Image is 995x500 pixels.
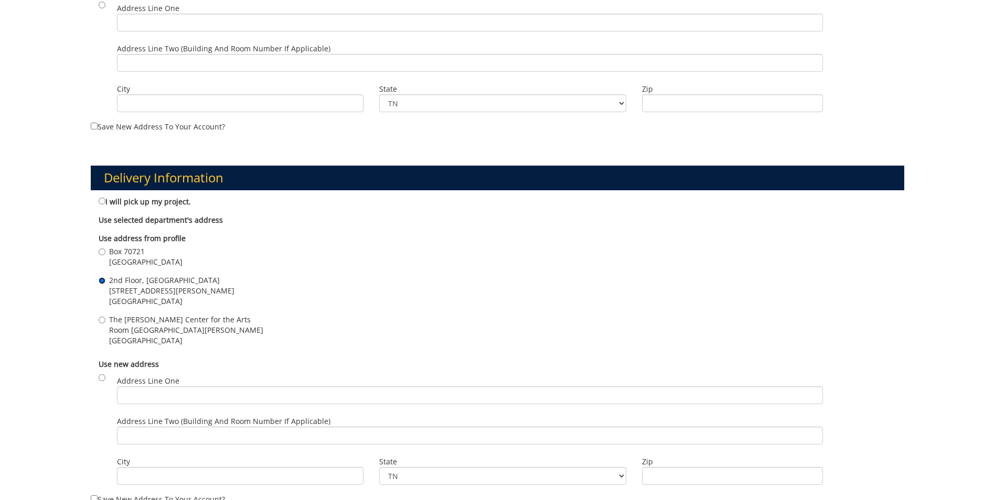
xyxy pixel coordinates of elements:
label: Zip [642,84,823,94]
label: Address Line Two (Building and Room Number if applicable) [117,44,823,72]
input: Address Line Two (Building and Room Number if applicable) [117,54,823,72]
span: [GEOGRAPHIC_DATA] [109,257,183,267]
input: Save new address to your account? [91,123,98,129]
input: I will pick up my project. [99,198,105,204]
input: Box 70721 [GEOGRAPHIC_DATA] [99,248,105,255]
span: [STREET_ADDRESS][PERSON_NAME] [109,286,234,296]
span: [GEOGRAPHIC_DATA] [109,335,263,346]
b: Use address from profile [99,233,186,243]
label: I will pick up my project. [99,195,191,207]
label: Address Line One [117,376,823,404]
b: Use selected department's address [99,215,223,225]
input: 2nd Floor, [GEOGRAPHIC_DATA] [STREET_ADDRESS][PERSON_NAME] [GEOGRAPHIC_DATA] [99,277,105,284]
h3: Delivery Information [91,166,904,190]
input: Address Line Two (Building and Room Number if applicable) [117,427,823,444]
input: City [117,94,363,112]
label: State [379,84,626,94]
input: Zip [642,467,823,485]
label: State [379,456,626,467]
label: Address Line Two (Building and Room Number if applicable) [117,416,823,444]
span: The [PERSON_NAME] Center for the Arts [109,314,263,325]
span: Room [GEOGRAPHIC_DATA][PERSON_NAME] [109,325,263,335]
label: Address Line One [117,3,823,31]
span: Box 70721 [109,246,183,257]
input: Address Line One [117,14,823,31]
label: City [117,84,363,94]
label: City [117,456,363,467]
label: Zip [642,456,823,467]
input: City [117,467,363,485]
span: 2nd Floor, [GEOGRAPHIC_DATA] [109,275,234,286]
b: Use new address [99,359,159,369]
span: [GEOGRAPHIC_DATA] [109,296,234,307]
input: The [PERSON_NAME] Center for the Arts Room [GEOGRAPHIC_DATA][PERSON_NAME] [GEOGRAPHIC_DATA] [99,317,105,323]
input: Address Line One [117,386,823,404]
input: Zip [642,94,823,112]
